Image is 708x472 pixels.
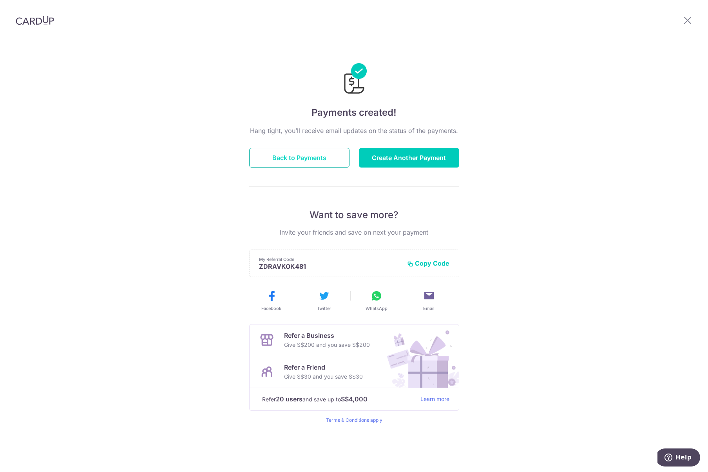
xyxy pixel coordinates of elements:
img: Refer [380,324,459,388]
button: Twitter [301,290,347,312]
img: Payments [342,63,367,96]
button: Create Another Payment [359,148,459,168]
p: Hang tight, you’ll receive email updates on the status of the payments. [249,126,459,135]
button: Facebook [248,290,295,312]
p: Give S$200 and you save S$200 [284,340,370,350]
img: CardUp [16,16,54,25]
a: Terms & Conditions apply [326,417,382,423]
strong: 20 users [276,394,302,404]
p: Refer and save up to [262,394,414,404]
a: Learn more [420,394,449,404]
p: Refer a Friend [284,363,363,372]
iframe: Opens a widget where you can find more information [657,448,700,468]
span: Email [423,305,435,312]
p: Refer a Business [284,331,370,340]
span: WhatsApp [366,305,387,312]
button: WhatsApp [353,290,400,312]
p: ZDRAVKOK481 [259,262,401,270]
button: Back to Payments [249,148,349,168]
p: My Referral Code [259,256,401,262]
p: Give S$30 and you save S$30 [284,372,363,381]
button: Copy Code [407,259,449,267]
h4: Payments created! [249,106,459,120]
p: Want to save more? [249,209,459,221]
p: Invite your friends and save on next your payment [249,228,459,237]
strong: S$4,000 [341,394,368,404]
span: Twitter [317,305,331,312]
span: Facebook [261,305,281,312]
button: Email [406,290,452,312]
